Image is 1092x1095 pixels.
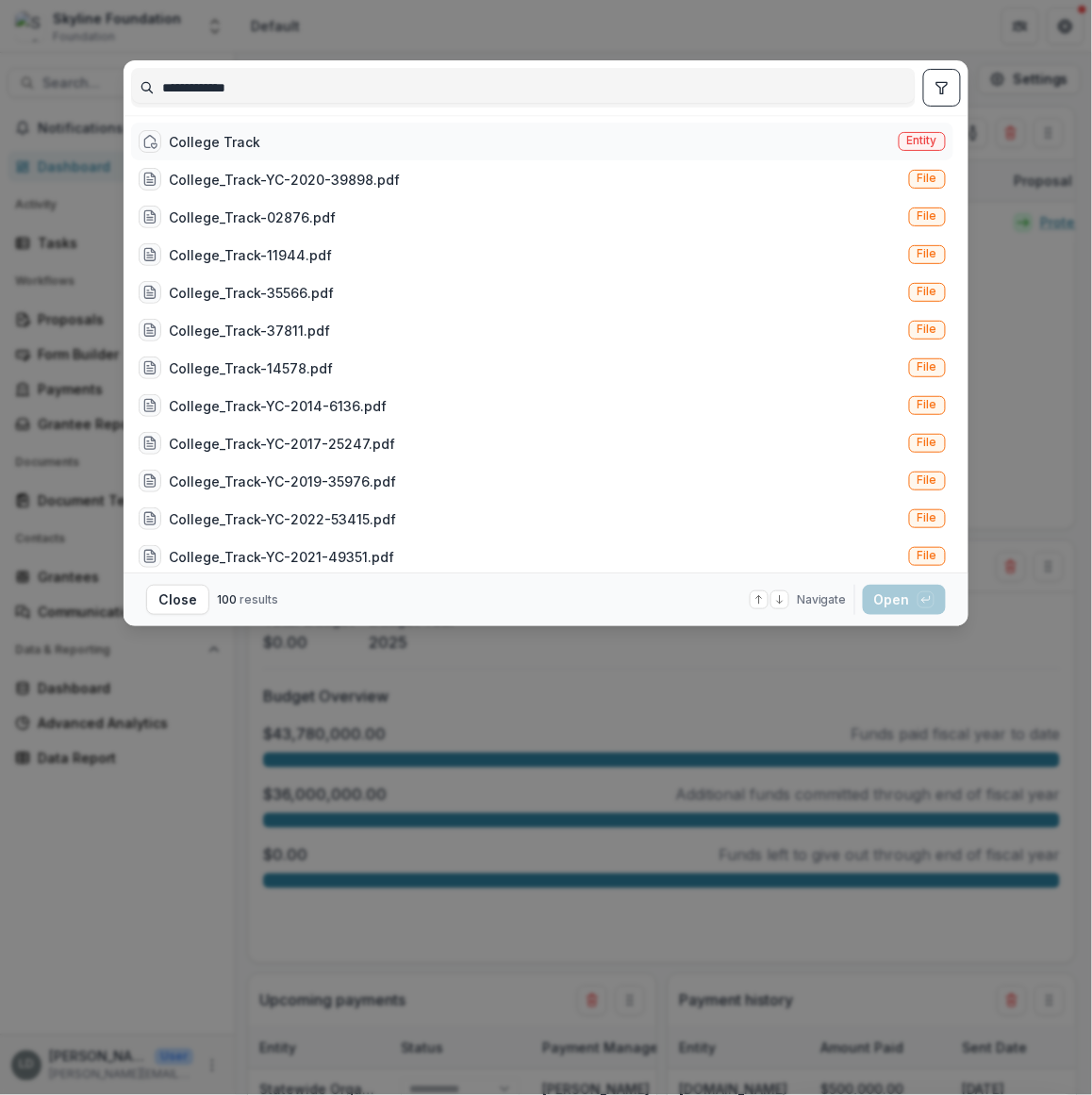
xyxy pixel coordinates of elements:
[918,360,937,373] span: File
[907,134,937,147] span: Entity
[918,398,937,411] span: File
[169,358,333,378] div: College_Track-14578.pdf
[146,585,209,615] button: Close
[797,591,847,608] span: Navigate
[169,132,260,152] div: College Track
[923,69,961,107] button: toggle filters
[863,585,946,615] button: Open
[169,245,332,265] div: College_Track-11944.pdf
[918,511,937,524] span: File
[169,283,334,303] div: College_Track-35566.pdf
[918,549,937,562] span: File
[918,247,937,260] span: File
[918,209,937,223] span: File
[240,592,278,606] span: results
[169,472,396,491] div: College_Track-YC-2019-35976.pdf
[169,509,396,529] div: College_Track-YC-2022-53415.pdf
[918,473,937,487] span: File
[169,170,400,190] div: College_Track-YC-2020-39898.pdf
[169,321,330,340] div: College_Track-37811.pdf
[918,172,937,185] span: File
[918,436,937,449] span: File
[169,396,387,416] div: College_Track-YC-2014-6136.pdf
[217,592,237,606] span: 100
[169,207,336,227] div: College_Track-02876.pdf
[918,323,937,336] span: File
[918,285,937,298] span: File
[169,547,394,567] div: College_Track-YC-2021-49351.pdf
[169,434,395,454] div: College_Track-YC-2017-25247.pdf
